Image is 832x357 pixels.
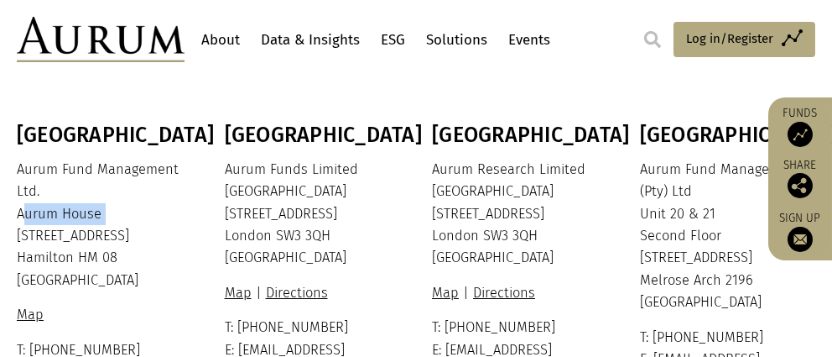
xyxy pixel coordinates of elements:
[432,282,603,304] p: |
[257,24,364,55] a: Data & Insights
[777,106,824,147] a: Funds
[17,17,185,62] img: Aurum
[777,160,824,198] div: Share
[432,159,603,270] p: Aurum Research Limited [GEOGRAPHIC_DATA] [STREET_ADDRESS] London SW3 3QH [GEOGRAPHIC_DATA]
[777,211,824,252] a: Sign up
[788,122,813,147] img: Access Funds
[262,285,332,301] a: Directions
[432,123,603,148] h3: [GEOGRAPHIC_DATA]
[686,29,773,49] span: Log in/Register
[432,285,463,301] a: Map
[225,285,256,301] a: Map
[644,31,661,48] img: search.svg
[673,22,815,57] a: Log in/Register
[225,282,396,304] p: |
[469,285,539,301] a: Directions
[17,123,188,148] h3: [GEOGRAPHIC_DATA]
[640,159,811,314] p: Aurum Fund Management (Pty) Ltd Unit 20 & 21 Second Floor [STREET_ADDRESS] Melrose Arch 2196 [GEO...
[197,24,244,55] a: About
[788,227,813,252] img: Sign up to our newsletter
[504,24,554,55] a: Events
[17,159,188,291] p: Aurum Fund Management Ltd. Aurum House [STREET_ADDRESS] Hamilton HM 08 [GEOGRAPHIC_DATA]
[788,173,813,198] img: Share this post
[225,123,396,148] h3: [GEOGRAPHIC_DATA]
[17,307,48,323] a: Map
[640,123,811,148] h3: [GEOGRAPHIC_DATA]
[225,159,396,270] p: Aurum Funds Limited [GEOGRAPHIC_DATA] [STREET_ADDRESS] London SW3 3QH [GEOGRAPHIC_DATA]
[422,24,491,55] a: Solutions
[377,24,409,55] a: ESG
